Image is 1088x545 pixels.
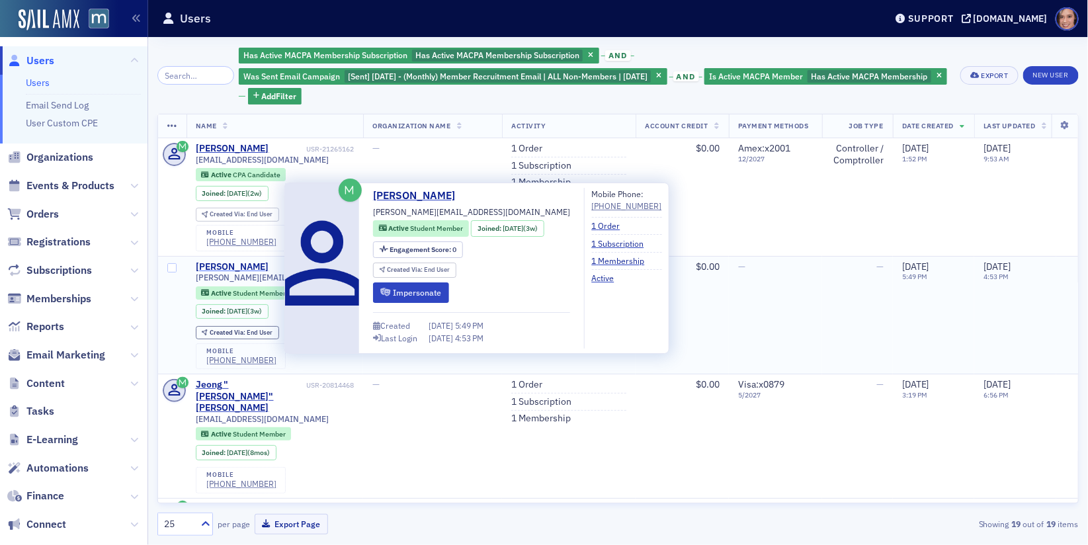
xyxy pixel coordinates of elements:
span: Content [26,376,65,391]
div: Active: Active: Student Member [196,286,292,300]
span: [DATE] [983,378,1011,390]
a: Reports [7,319,64,334]
span: and [673,71,699,82]
a: Email Marketing [7,348,105,362]
div: Created Via: End User [196,208,279,222]
span: [DATE] [983,142,1011,154]
a: 1 Subscription [592,237,654,249]
label: per page [218,518,250,530]
div: Joined: 2025-09-05 00:00:00 [196,304,269,319]
span: Active [211,429,233,439]
div: Joined: 2025-09-16 00:00:00 [196,186,269,200]
span: Joined : [202,448,227,457]
span: — [372,142,380,154]
div: Created [380,323,410,330]
a: Connect [7,517,66,532]
span: 12 / 2027 [738,155,813,163]
a: Tasks [7,404,54,419]
span: Automations [26,461,89,476]
button: Export [960,66,1018,85]
div: (8mos) [227,448,270,457]
a: 1 Order [511,379,542,391]
a: Active Student Member [379,224,463,234]
a: 1 Subscription [511,396,571,408]
span: Add Filter [261,90,296,102]
a: [PERSON_NAME] [196,261,269,273]
span: Engagement Score : [390,245,453,254]
span: Has Active MACPA Membership [812,71,928,81]
div: Active: Active: Student Member [373,220,469,237]
span: E-Learning [26,433,78,447]
div: Has Active MACPA Membership Subscription [239,48,599,64]
span: — [372,378,380,390]
time: 4:53 PM [983,272,1009,281]
a: Content [7,376,65,391]
span: CPA Candidate [233,170,280,179]
input: Search… [157,66,234,85]
div: Controller / Comptroller [831,143,884,166]
span: [DATE] [227,189,247,198]
span: Active [211,170,233,179]
span: [DATE] [902,378,929,390]
span: Orders [26,207,59,222]
span: 5:49 PM [455,321,483,331]
span: Payment Methods [738,121,809,130]
span: [PERSON_NAME][EMAIL_ADDRESS][DOMAIN_NAME] [196,272,355,282]
span: Student Member [233,288,286,298]
span: Users [26,54,54,68]
span: and [605,50,631,61]
span: [DATE] [227,448,247,457]
span: [DATE] [902,261,929,272]
a: Jeong "[PERSON_NAME]" [PERSON_NAME] [196,379,304,414]
span: [DATE] [429,333,455,343]
div: Joined: 2025-01-17 00:00:00 [196,445,276,460]
span: [DATE] [503,224,523,233]
a: User Custom CPE [26,117,98,129]
div: Created Via: End User [196,326,279,340]
strong: 19 [1009,518,1023,530]
div: 25 [164,517,193,531]
a: [PHONE_NUMBER] [206,237,276,247]
span: $0.00 [696,503,720,515]
span: Is Active MACPA Member [709,71,803,81]
div: (2w) [227,189,262,198]
div: Export [982,72,1009,79]
span: Memberships [26,292,91,306]
div: End User [210,329,272,337]
span: Visa : x0879 [738,378,784,390]
span: Name [196,121,217,130]
div: Active: Active: CPA Candidate [196,168,286,181]
span: Date Created [902,121,954,130]
div: (3w) [227,307,262,315]
a: Memberships [7,292,91,306]
a: Email Send Log [26,99,89,111]
span: — [738,261,745,272]
a: [PHONE_NUMBER] [592,200,662,212]
span: 5 / 2027 [738,391,813,399]
span: Tasks [26,404,54,419]
div: [DOMAIN_NAME] [974,13,1048,24]
a: Active Student Member [201,430,285,439]
a: Events & Products [7,179,114,193]
div: Active: Active: Student Member [196,427,292,440]
strong: 19 [1044,518,1058,530]
div: Showing out of items [781,518,1079,530]
a: Subscriptions [7,263,92,278]
span: Was Sent Email Campaign [243,71,340,81]
div: mobile [206,471,276,479]
span: Email Marketing [26,348,105,362]
div: Support [908,13,954,24]
span: [EMAIL_ADDRESS][DOMAIN_NAME] [196,414,329,424]
span: Created Via : [210,328,247,337]
span: Created Via : [388,265,425,274]
span: [DATE] [902,142,929,154]
span: [PERSON_NAME][EMAIL_ADDRESS][DOMAIN_NAME] [373,206,570,218]
div: Last Login [381,335,417,341]
span: Finance [26,489,64,503]
a: 1 Subscription [511,160,571,172]
span: [DATE] [983,503,1011,515]
div: Engagement Score: 0 [373,241,463,258]
span: Created Via : [210,210,247,218]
